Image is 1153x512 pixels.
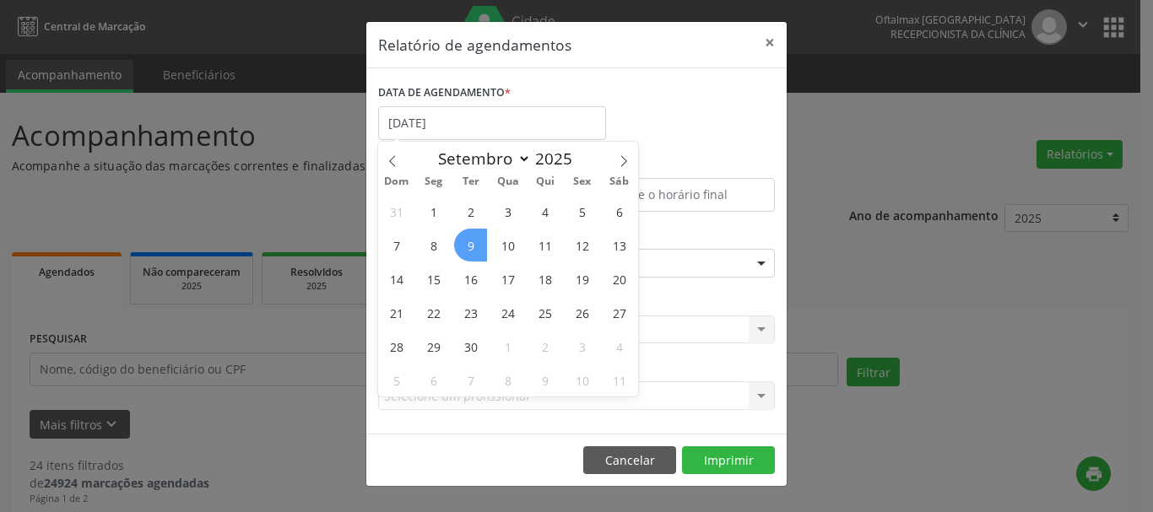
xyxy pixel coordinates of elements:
span: Outubro 10, 2025 [566,364,598,396]
label: ATÉ [581,152,775,178]
span: Outubro 2, 2025 [528,330,561,363]
span: Outubro 7, 2025 [454,364,487,396]
span: Outubro 9, 2025 [528,364,561,396]
span: Setembro 21, 2025 [380,296,413,329]
span: Setembro 29, 2025 [417,330,450,363]
h5: Relatório de agendamentos [378,34,571,56]
span: Setembro 5, 2025 [566,195,598,228]
span: Setembro 12, 2025 [566,229,598,261]
span: Outubro 5, 2025 [380,364,413,396]
span: Setembro 13, 2025 [603,229,636,261]
span: Setembro 19, 2025 [566,262,598,295]
span: Setembro 6, 2025 [603,195,636,228]
span: Setembro 30, 2025 [454,330,487,363]
span: Setembro 27, 2025 [603,296,636,329]
span: Setembro 14, 2025 [380,262,413,295]
span: Setembro 9, 2025 [454,229,487,261]
span: Setembro 10, 2025 [491,229,524,261]
span: Qui [527,176,564,187]
span: Setembro 8, 2025 [417,229,450,261]
span: Dom [378,176,415,187]
label: DATA DE AGENDAMENTO [378,80,511,106]
span: Outubro 1, 2025 [491,330,524,363]
input: Selecione uma data ou intervalo [378,106,606,140]
span: Setembro 17, 2025 [491,262,524,295]
span: Setembro 4, 2025 [528,195,561,228]
input: Year [531,148,587,170]
button: Cancelar [583,446,676,475]
span: Setembro 22, 2025 [417,296,450,329]
input: Selecione o horário final [581,178,775,212]
span: Setembro 2, 2025 [454,195,487,228]
span: Setembro 25, 2025 [528,296,561,329]
span: Setembro 11, 2025 [528,229,561,261]
span: Setembro 23, 2025 [454,296,487,329]
select: Month [430,147,531,170]
span: Setembro 7, 2025 [380,229,413,261]
span: Outubro 4, 2025 [603,330,636,363]
span: Sáb [601,176,638,187]
span: Setembro 20, 2025 [603,262,636,295]
span: Setembro 24, 2025 [491,296,524,329]
span: Agosto 31, 2025 [380,195,413,228]
span: Outubro 11, 2025 [603,364,636,396]
span: Qua [490,176,527,187]
span: Setembro 15, 2025 [417,262,450,295]
span: Sex [564,176,601,187]
span: Ter [452,176,490,187]
button: Close [753,22,787,63]
span: Setembro 1, 2025 [417,195,450,228]
span: Outubro 8, 2025 [491,364,524,396]
span: Setembro 26, 2025 [566,296,598,329]
span: Outubro 6, 2025 [417,364,450,396]
span: Setembro 16, 2025 [454,262,487,295]
span: Seg [415,176,452,187]
span: Setembro 18, 2025 [528,262,561,295]
button: Imprimir [682,446,775,475]
span: Setembro 3, 2025 [491,195,524,228]
span: Outubro 3, 2025 [566,330,598,363]
span: Setembro 28, 2025 [380,330,413,363]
